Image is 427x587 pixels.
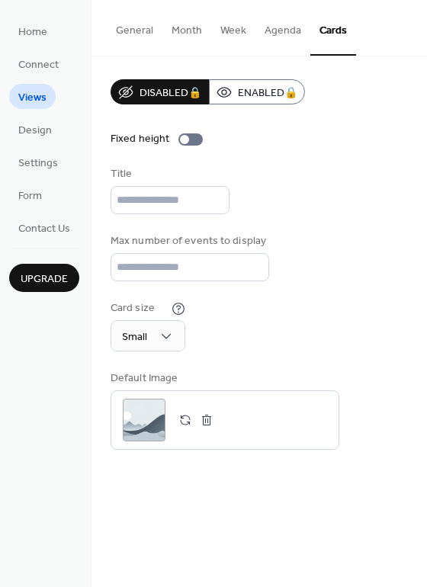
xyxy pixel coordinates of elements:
[9,182,51,207] a: Form
[9,18,56,43] a: Home
[18,221,70,237] span: Contact Us
[111,370,336,387] div: Default Image
[123,399,165,441] div: ;
[9,117,61,142] a: Design
[9,51,68,76] a: Connect
[111,233,266,249] div: Max number of events to display
[122,327,147,348] span: Small
[9,149,67,175] a: Settings
[18,188,42,204] span: Form
[9,84,56,109] a: Views
[111,166,226,182] div: Title
[111,300,169,316] div: Card size
[111,131,169,147] div: Fixed height
[9,264,79,292] button: Upgrade
[21,271,68,287] span: Upgrade
[9,215,79,240] a: Contact Us
[18,24,47,40] span: Home
[18,90,47,106] span: Views
[18,57,59,73] span: Connect
[18,123,52,139] span: Design
[18,156,58,172] span: Settings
